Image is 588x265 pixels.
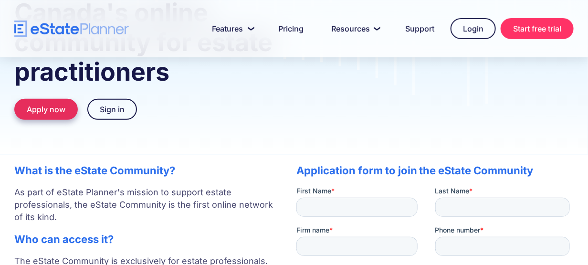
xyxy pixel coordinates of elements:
a: Support [394,19,446,38]
a: Start free trial [501,18,574,39]
a: Sign in [87,99,137,120]
a: Features [200,19,262,38]
span: Phone number [139,40,184,48]
a: Resources [320,19,389,38]
a: home [14,21,129,37]
h2: What is the eState Community? [14,164,277,177]
a: Login [451,18,496,39]
a: Apply now [14,99,78,120]
p: As part of eState Planner's mission to support estate professionals, the eState Community is the ... [14,186,277,223]
h2: Who can access it? [14,233,277,245]
a: Pricing [267,19,315,38]
h2: Application form to join the eState Community [296,164,574,177]
span: Last Name [139,0,173,9]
